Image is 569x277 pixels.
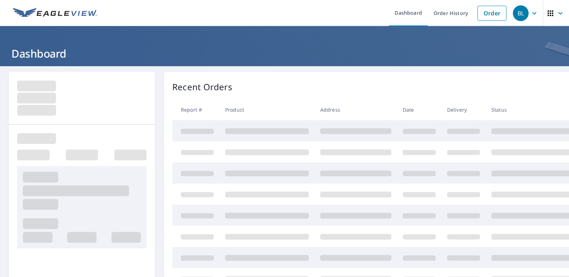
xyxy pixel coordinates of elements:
th: Product [219,99,315,120]
h1: Dashboard [9,46,560,61]
div: BL [513,5,529,21]
p: Recent Orders [172,81,232,93]
th: Address [315,99,397,120]
a: Order [478,6,506,21]
th: Delivery [441,99,486,120]
img: EV Logo [13,8,97,19]
th: Date [397,99,441,120]
th: Report # [172,99,219,120]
